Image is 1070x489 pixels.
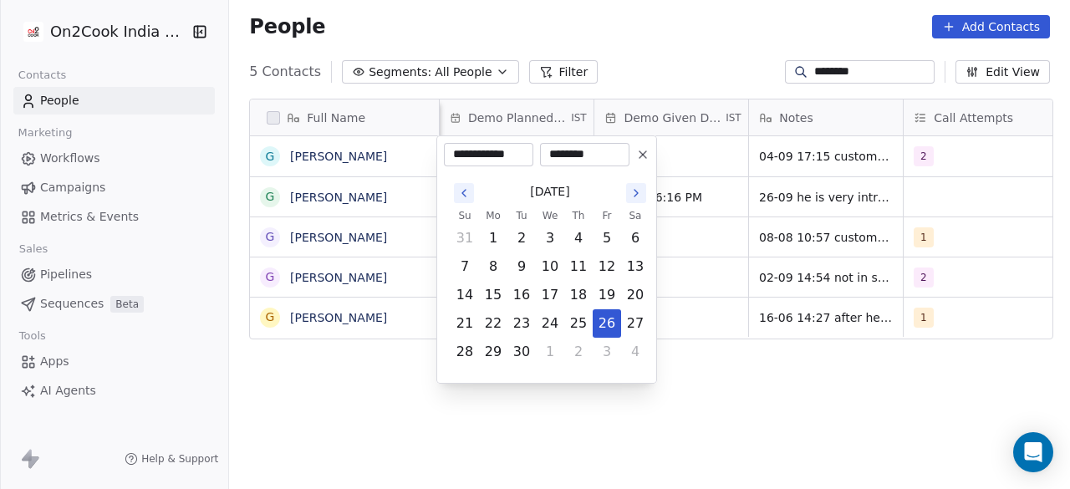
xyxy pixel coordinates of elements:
button: Monday, September 29th, 2025 [480,339,507,365]
table: September 2025 [451,207,650,366]
button: Friday, September 5th, 2025 [594,225,620,252]
button: Sunday, September 21st, 2025 [451,310,478,337]
button: Thursday, September 25th, 2025 [565,310,592,337]
button: Saturday, October 4th, 2025 [622,339,649,365]
button: Today, Friday, September 26th, 2025, selected [594,310,620,337]
th: Tuesday [507,207,536,224]
button: Thursday, September 11th, 2025 [565,253,592,280]
button: Wednesday, September 3rd, 2025 [537,225,563,252]
span: [DATE] [530,183,569,201]
th: Monday [479,207,507,224]
button: Saturday, September 6th, 2025 [622,225,649,252]
button: Friday, October 3rd, 2025 [594,339,620,365]
button: Thursday, September 18th, 2025 [565,282,592,308]
button: Wednesday, September 24th, 2025 [537,310,563,337]
button: Wednesday, September 17th, 2025 [537,282,563,308]
th: Friday [593,207,621,224]
th: Thursday [564,207,593,224]
button: Sunday, September 14th, 2025 [451,282,478,308]
button: Monday, September 1st, 2025 [480,225,507,252]
button: Sunday, September 7th, 2025 [451,253,478,280]
button: Saturday, September 20th, 2025 [622,282,649,308]
button: Saturday, September 27th, 2025 [622,310,649,337]
button: Monday, September 15th, 2025 [480,282,507,308]
button: Tuesday, September 23rd, 2025 [508,310,535,337]
button: Wednesday, October 1st, 2025 [537,339,563,365]
button: Go to the Next Month [626,183,646,203]
button: Friday, September 19th, 2025 [594,282,620,308]
button: Saturday, September 13th, 2025 [622,253,649,280]
th: Saturday [621,207,650,224]
button: Wednesday, September 10th, 2025 [537,253,563,280]
button: Tuesday, September 2nd, 2025 [508,225,535,252]
button: Friday, September 12th, 2025 [594,253,620,280]
button: Tuesday, September 9th, 2025 [508,253,535,280]
button: Monday, September 8th, 2025 [480,253,507,280]
button: Tuesday, September 16th, 2025 [508,282,535,308]
button: Thursday, October 2nd, 2025 [565,339,592,365]
th: Sunday [451,207,479,224]
button: Tuesday, September 30th, 2025 [508,339,535,365]
button: Thursday, September 4th, 2025 [565,225,592,252]
button: Monday, September 22nd, 2025 [480,310,507,337]
button: Go to the Previous Month [454,183,474,203]
button: Sunday, September 28th, 2025 [451,339,478,365]
th: Wednesday [536,207,564,224]
button: Sunday, August 31st, 2025 [451,225,478,252]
